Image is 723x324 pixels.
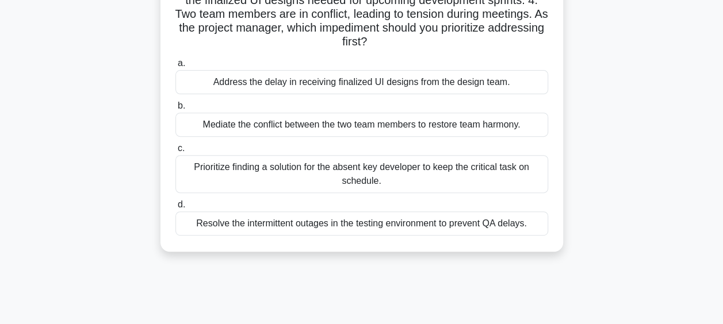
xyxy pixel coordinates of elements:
div: Address the delay in receiving finalized UI designs from the design team. [175,70,548,94]
span: a. [178,58,185,68]
span: b. [178,101,185,110]
div: Mediate the conflict between the two team members to restore team harmony. [175,113,548,137]
div: Resolve the intermittent outages in the testing environment to prevent QA delays. [175,211,548,236]
span: d. [178,199,185,209]
span: c. [178,143,185,153]
div: Prioritize finding a solution for the absent key developer to keep the critical task on schedule. [175,155,548,193]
